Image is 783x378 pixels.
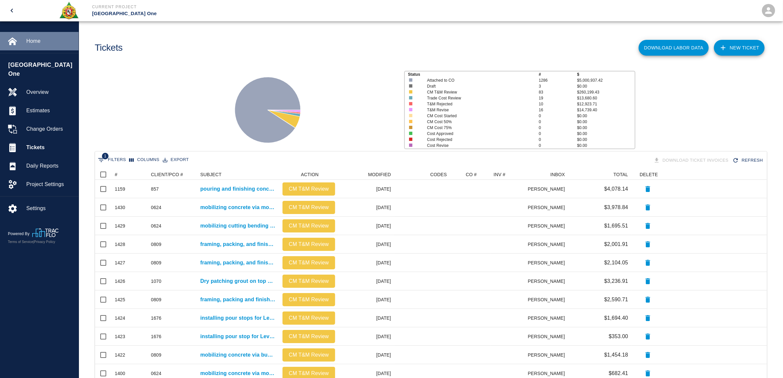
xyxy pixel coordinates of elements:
p: $12,923.71 [577,101,635,107]
p: Cost Rejected [427,137,528,143]
button: Download Labor Data [639,40,709,56]
p: $0.00 [577,125,635,131]
div: Tickets download in groups of 15 [652,155,731,166]
p: $0.00 [577,131,635,137]
p: $13,680.60 [577,95,635,101]
a: Terms of Service [8,240,33,244]
p: framing, packing and finishing drains on roof L/2 level #3 and drains in [MEDICAL_DATA] bathroom ... [200,296,276,304]
div: [DATE] [338,346,394,364]
iframe: Chat Widget [750,346,783,378]
p: Draft [427,83,528,89]
p: Cost Approved [427,131,528,137]
p: $682.41 [609,369,628,377]
p: $1,695.51 [604,222,628,230]
div: [PERSON_NAME] [528,272,568,290]
div: 1428 [115,241,125,248]
p: Cost Revise [427,143,528,148]
div: [PERSON_NAME] [528,180,568,198]
p: 0 [539,143,577,148]
p: $ [577,71,635,77]
p: $0.00 [577,113,635,119]
button: Show filters [96,155,128,165]
img: TracFlo [32,228,59,237]
span: Overview [26,88,73,96]
p: installing pour stop for Level #2 East pier on pour M1 wall missing. [200,333,276,340]
p: CM T&M Review [285,333,332,340]
p: $0.00 [577,83,635,89]
div: [PERSON_NAME] [528,217,568,235]
img: Roger & Sons Concrete [59,1,79,20]
p: Attached to CO [427,77,528,83]
p: framing, packing, and finishing drains P.5/13 Level #2. [200,259,276,267]
div: 0809 [151,296,161,303]
span: Estimates [26,107,73,115]
div: DELETE [640,169,658,180]
p: 0 [539,137,577,143]
span: Settings [26,204,73,212]
p: $2,590.71 [604,296,628,304]
div: INV # [490,169,528,180]
p: framing, packing, and finishing drains for area P.5/13 L/21. [200,240,276,248]
button: Select columns [128,155,161,165]
span: Tickets [26,144,73,151]
span: Home [26,37,73,45]
p: 16 [539,107,577,113]
p: CM T&M Review [285,369,332,377]
p: 1286 [539,77,577,83]
div: 0809 [151,241,161,248]
p: Powered By [8,231,32,237]
div: 0809 [151,259,161,266]
div: [DATE] [338,198,394,217]
h1: Tickets [95,42,123,53]
p: mobilizing cutting bending and barlocking rebar for gate #14 level #2.5. [200,222,276,230]
div: CLIENT/PCO # [148,169,197,180]
button: open drawer [4,3,20,18]
p: $0.00 [577,137,635,143]
div: [DATE] [338,290,394,309]
p: $260,199.43 [577,89,635,95]
p: 0 [539,113,577,119]
div: INBOX [551,169,565,180]
p: T&M Revise [427,107,528,113]
div: [DATE] [338,309,394,327]
p: CM Cost 75% [427,125,528,131]
div: TOTAL [568,169,631,180]
div: TOTAL [613,169,628,180]
div: [PERSON_NAME] [528,198,568,217]
div: DELETE [631,169,664,180]
p: CM T&M Review [285,296,332,304]
div: 1676 [151,315,161,321]
div: [PERSON_NAME] [528,346,568,364]
p: 3 [539,83,577,89]
p: 0 [539,131,577,137]
a: Dry patching grout on top of beams Column line E/13/EE. [200,277,276,285]
a: pouring and finishing concrete for HHN1/L2 north mezz formed infill. [200,185,276,193]
span: Project Settings [26,180,73,188]
div: [PERSON_NAME] [528,290,568,309]
p: CM T&M Review [285,240,332,248]
div: CO # [450,169,490,180]
div: SUBJECT [200,169,222,180]
div: 0624 [151,204,161,211]
div: [PERSON_NAME] [528,327,568,346]
p: $353.00 [609,333,628,340]
div: ACTION [279,169,338,180]
span: Change Orders [26,125,73,133]
p: $3,236.91 [604,277,628,285]
p: CM T&M Review [285,277,332,285]
div: CODES [430,169,447,180]
p: $3,978.84 [604,203,628,211]
button: Refresh [731,155,766,166]
p: $4,078.14 [604,185,628,193]
p: 19 [539,95,577,101]
p: $5,000,937.42 [577,77,635,83]
div: 1400 [115,370,125,377]
div: 0624 [151,370,161,377]
p: 10 [539,101,577,107]
p: CM T&M Review [285,203,332,211]
div: [DATE] [338,235,394,254]
button: Export [161,155,190,165]
p: CM Cost Started [427,113,528,119]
